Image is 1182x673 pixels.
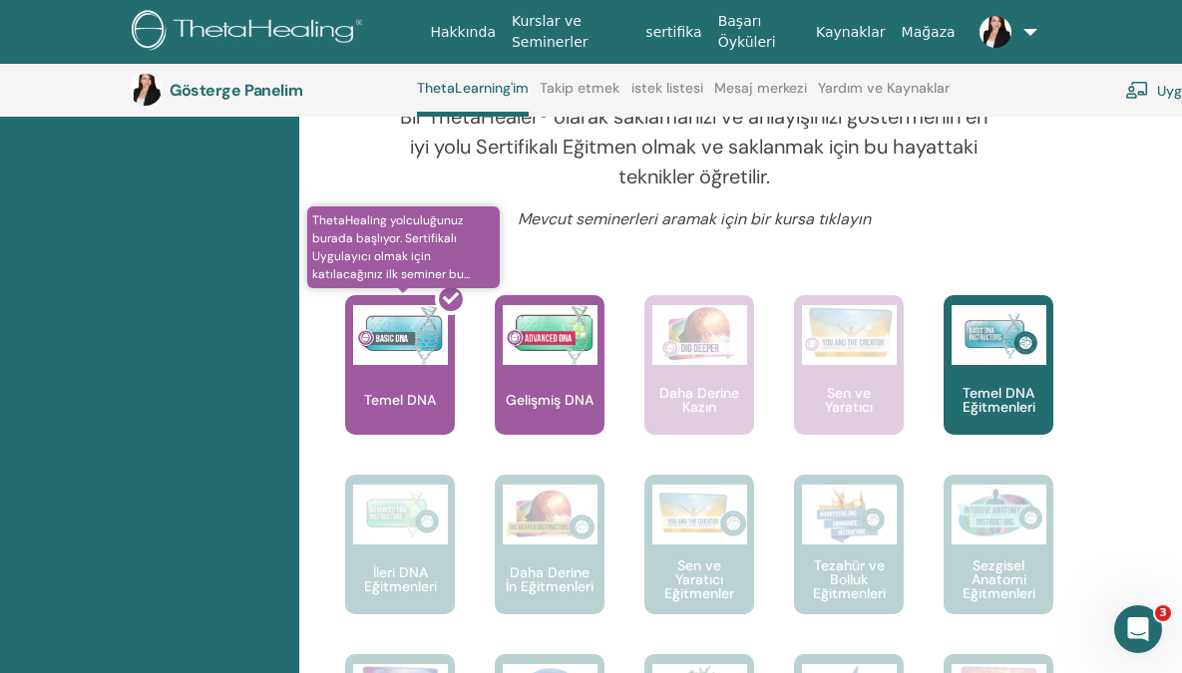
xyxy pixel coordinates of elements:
font: Başarı Öyküleri [718,13,776,50]
a: istek listesi [631,80,703,112]
a: Takip etmek [540,80,619,112]
font: Daha Derine Kazın [659,384,739,416]
font: istek listesi [631,79,703,97]
font: Mevcut seminerleri aramak için bir kursa tıklayın [518,208,871,229]
font: Sen ve Yaratıcı [825,384,873,416]
img: Sen ve Yaratıcı Eğitmenler [652,485,747,544]
img: Tezahür ve Bolluk Eğitmenleri [802,485,897,544]
img: default.jpg [130,74,162,106]
a: sertifika [637,14,709,51]
a: Kurslar ve Seminerler [504,3,637,61]
a: Hakkında [422,14,504,51]
font: ThetaHealing yolculuğunuz burada başlıyor. Sertifikalı Uygulayıcı olmak için katılacağınız ilk se... [312,212,470,282]
font: Takip etmek [540,79,619,97]
font: Temel DNA Eğitmenleri [963,384,1035,416]
a: Kaynaklar [808,14,894,51]
font: Yardım ve Kaynaklar [818,79,950,97]
font: Kurslar ve Seminerler [512,13,589,50]
font: Sezgisel Anatomi Eğitmenleri [963,556,1035,602]
font: Hakkında [430,24,496,40]
font: Mesaj merkezi [714,79,807,97]
a: Yardım ve Kaynaklar [818,80,950,112]
font: Gelişmiş DNA [506,391,593,409]
a: Daha Derine Kazın Daha Derine Kazın [644,295,754,475]
img: Temel DNA [353,305,448,365]
font: Sen ve Yaratıcı Eğitmenler [664,556,734,602]
font: Kaynaklar [816,24,886,40]
a: Daha Derine İn Eğitmenleri Daha Derine İn Eğitmenleri [495,475,604,654]
a: Temel DNA Eğitmenleri Temel DNA Eğitmenleri [944,295,1053,475]
font: Tezahür ve Bolluk Eğitmenleri [813,556,886,602]
a: Gelişmiş DNA Gelişmiş DNA [495,295,604,475]
font: İleri DNA Eğitmenleri [364,563,437,595]
img: Sen ve Yaratıcı [802,305,897,360]
a: ThetaHealing yolculuğunuz burada başlıyor. Sertifikalı Uygulayıcı olmak için katılacağınız ilk se... [345,295,455,475]
font: Daha Derine İn Eğitmenleri [506,563,593,595]
img: chalkboard-teacher.svg [1125,81,1149,99]
img: Temel DNA Eğitmenleri [952,305,1046,365]
a: Sen ve Yaratıcı Eğitmenler Sen ve Yaratıcı Eğitmenler [644,475,754,654]
font: Mağaza [902,24,956,40]
img: Gelişmiş DNA [503,305,597,365]
a: Başarı Öyküleri [710,3,808,61]
font: 3 [1159,606,1167,619]
img: Daha Derine İn Eğitmenleri [503,485,597,544]
a: Sen ve Yaratıcı Sen ve Yaratıcı [794,295,904,475]
iframe: Intercom canlı sohbet [1114,605,1162,653]
img: Sezgisel Anatomi Eğitmenleri [952,485,1046,544]
a: Sezgisel Anatomi Eğitmenleri Sezgisel Anatomi Eğitmenleri [944,475,1053,654]
img: default.jpg [980,16,1011,48]
img: İleri DNA Eğitmenleri [353,485,448,544]
a: Mağaza [894,14,964,51]
font: Gösterge Panelim [170,80,302,101]
font: ThetaLearning'im [417,79,529,97]
a: Mesaj merkezi [714,80,807,112]
font: Bir ThetaHealer® olarak saklamanızı ve anlayışınızı göstermenin en iyi yolu Sertifikalı Eğitmen o... [400,104,987,189]
a: Tezahür ve Bolluk Eğitmenleri Tezahür ve Bolluk Eğitmenleri [794,475,904,654]
img: logo.png [132,10,370,55]
font: sertifika [645,24,701,40]
a: İleri DNA Eğitmenleri İleri DNA Eğitmenleri [345,475,455,654]
img: Daha Derine Kazın [652,305,747,365]
a: ThetaLearning'im [417,80,529,117]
